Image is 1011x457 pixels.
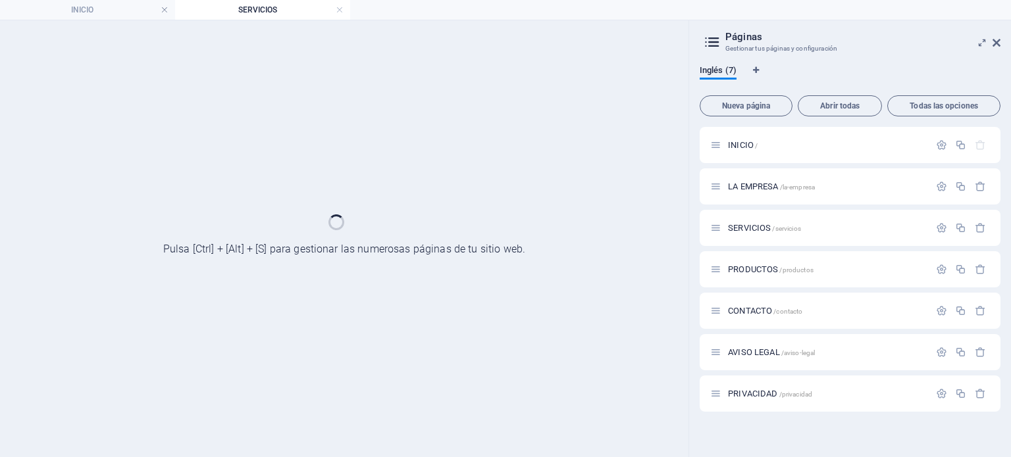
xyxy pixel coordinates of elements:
[975,264,986,275] div: Eliminar
[706,102,787,110] span: Nueva página
[700,95,792,116] button: Nueva página
[772,225,800,232] span: /servicios
[975,139,986,151] div: La página principal no puede eliminarse
[725,43,974,55] h3: Gestionar tus páginas y configuración
[724,224,929,232] div: SERVICIOS/servicios
[955,181,966,192] div: Duplicar
[175,3,350,17] h4: SERVICIOS
[728,223,801,233] span: Haz clic para abrir la página
[975,305,986,316] div: Eliminar
[728,181,815,191] span: Haz clic para abrir la página
[700,62,737,81] span: Inglés (7)
[975,388,986,399] div: Eliminar
[724,389,929,398] div: PRIVACIDAD/privacidad
[936,181,947,192] div: Configuración
[975,222,986,233] div: Eliminar
[955,347,966,358] div: Duplicar
[779,266,813,274] span: /productos
[955,139,966,151] div: Duplicar
[975,181,986,192] div: Eliminar
[893,102,995,110] span: Todas las opciones
[773,308,802,315] span: /contacto
[955,305,966,316] div: Duplicar
[728,306,802,316] span: Haz clic para abrir la página
[798,95,882,116] button: Abrir todas
[728,347,815,357] span: Haz clic para abrir la página
[936,388,947,399] div: Configuración
[779,391,813,398] span: /privacidad
[728,264,814,274] span: Haz clic para abrir la página
[724,141,929,149] div: INICIO/
[724,306,929,315] div: CONTACTO/contacto
[724,265,929,274] div: PRODUCTOS/productos
[780,183,816,191] span: /la-empresa
[755,142,758,149] span: /
[955,388,966,399] div: Duplicar
[887,95,1000,116] button: Todas las opciones
[936,305,947,316] div: Configuración
[936,347,947,358] div: Configuración
[728,140,758,150] span: Haz clic para abrir la página
[700,65,1000,90] div: Pestañas de idiomas
[725,31,1000,43] h2: Páginas
[975,347,986,358] div: Eliminar
[724,182,929,191] div: LA EMPRESA/la-empresa
[804,102,876,110] span: Abrir todas
[936,264,947,275] div: Configuración
[781,349,816,356] span: /aviso-legal
[955,264,966,275] div: Duplicar
[724,348,929,356] div: AVISO LEGAL/aviso-legal
[728,389,812,398] span: Haz clic para abrir la página
[955,222,966,233] div: Duplicar
[936,222,947,233] div: Configuración
[936,139,947,151] div: Configuración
